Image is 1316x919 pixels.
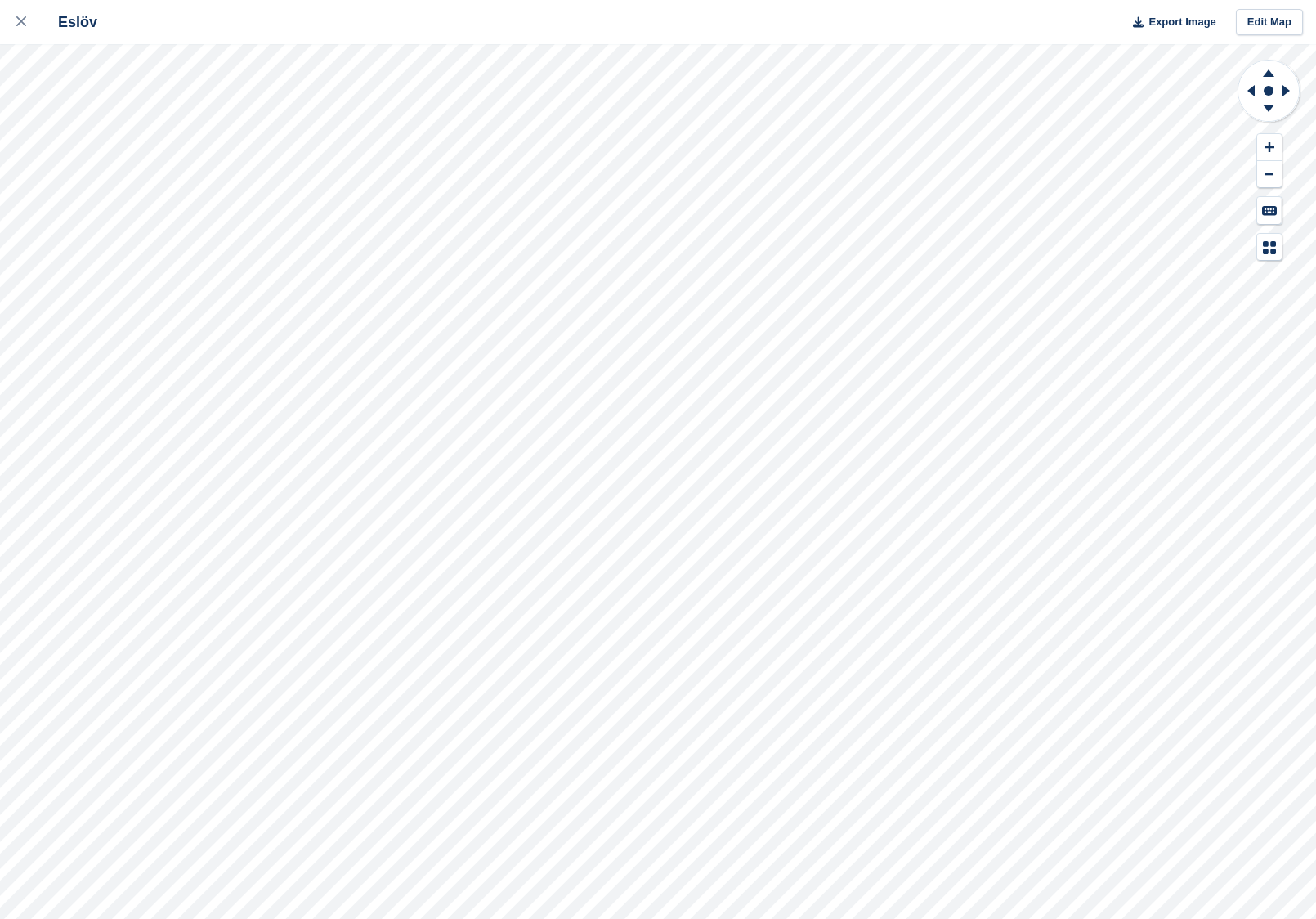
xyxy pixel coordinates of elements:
[1257,197,1282,224] button: Keyboard Shortcuts
[1123,9,1216,36] button: Export Image
[43,12,97,32] div: Eslöv
[1257,134,1282,161] button: Zoom In
[1257,234,1282,261] button: Map Legend
[1257,161,1282,188] button: Zoom Out
[1148,14,1215,30] span: Export Image
[1236,9,1303,36] a: Edit Map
